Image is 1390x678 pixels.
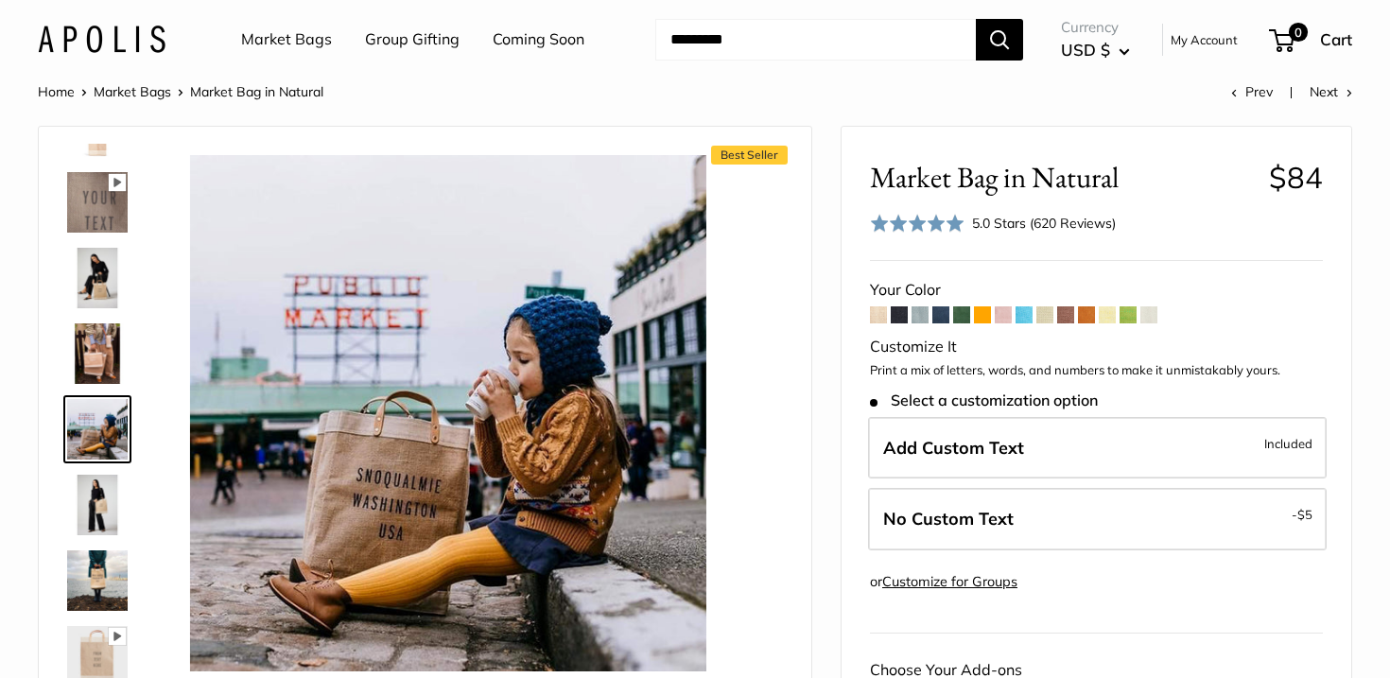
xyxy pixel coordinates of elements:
[1061,35,1130,65] button: USD $
[870,210,1116,237] div: 5.0 Stars (620 Reviews)
[870,569,1017,595] div: or
[870,361,1323,380] p: Print a mix of letters, words, and numbers to make it unmistakably yours.
[67,172,128,233] img: Market Bag in Natural
[190,155,706,671] img: Market Bag in Natural
[1271,25,1352,55] a: 0 Cart
[493,26,584,54] a: Coming Soon
[67,399,128,460] img: Market Bag in Natural
[67,550,128,611] img: Market Bag in Natural
[883,508,1014,530] span: No Custom Text
[868,417,1327,479] label: Add Custom Text
[883,437,1024,459] span: Add Custom Text
[1171,28,1238,51] a: My Account
[870,276,1323,304] div: Your Color
[1320,29,1352,49] span: Cart
[38,79,323,104] nav: Breadcrumb
[870,391,1098,409] span: Select a customization option
[976,19,1023,61] button: Search
[870,333,1323,361] div: Customize It
[63,244,131,312] a: Market Bag in Natural
[190,83,323,100] span: Market Bag in Natural
[67,323,128,384] img: Market Bag in Natural
[63,395,131,463] a: Market Bag in Natural
[868,488,1327,550] label: Leave Blank
[1297,507,1312,522] span: $5
[711,146,788,165] span: Best Seller
[1310,83,1352,100] a: Next
[870,160,1255,195] span: Market Bag in Natural
[365,26,460,54] a: Group Gifting
[882,573,1017,590] a: Customize for Groups
[94,83,171,100] a: Market Bags
[1231,83,1273,100] a: Prev
[241,26,332,54] a: Market Bags
[1292,503,1312,526] span: -
[1061,40,1110,60] span: USD $
[38,83,75,100] a: Home
[67,248,128,308] img: Market Bag in Natural
[67,475,128,535] img: Market Bag in Natural
[655,19,976,61] input: Search...
[1061,14,1130,41] span: Currency
[1264,432,1312,455] span: Included
[63,471,131,539] a: Market Bag in Natural
[38,26,165,53] img: Apolis
[63,320,131,388] a: Market Bag in Natural
[63,547,131,615] a: Market Bag in Natural
[63,168,131,236] a: Market Bag in Natural
[1289,23,1308,42] span: 0
[972,213,1116,234] div: 5.0 Stars (620 Reviews)
[1269,159,1323,196] span: $84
